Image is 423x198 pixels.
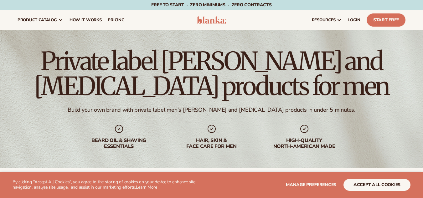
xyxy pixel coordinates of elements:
[18,49,405,99] h1: Private label [PERSON_NAME] and [MEDICAL_DATA] products for men
[18,18,57,23] span: product catalog
[68,106,355,114] div: Build your own brand with private label men's [PERSON_NAME] and [MEDICAL_DATA] products in under ...
[13,180,209,190] p: By clicking "Accept All Cookies", you agree to the storing of cookies on your device to enhance s...
[136,184,157,190] a: Learn More
[264,138,344,150] div: High-quality North-american made
[108,18,124,23] span: pricing
[172,138,252,150] div: hair, skin & face care for men
[348,18,360,23] span: LOGIN
[345,10,364,30] a: LOGIN
[79,138,159,150] div: beard oil & shaving essentials
[14,10,66,30] a: product catalog
[66,10,105,30] a: How It Works
[286,182,336,188] span: Manage preferences
[343,179,410,191] button: accept all cookies
[151,2,271,8] span: Free to start · ZERO minimums · ZERO contracts
[367,13,405,27] a: Start Free
[105,10,127,30] a: pricing
[286,179,336,191] button: Manage preferences
[70,18,102,23] span: How It Works
[309,10,345,30] a: resources
[312,18,336,23] span: resources
[197,16,226,24] img: logo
